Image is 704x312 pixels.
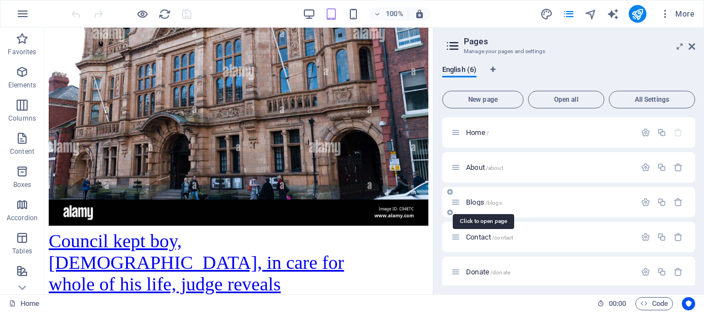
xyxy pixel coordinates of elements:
div: Donate/donate [463,268,635,275]
span: Click to open page [466,268,510,276]
button: publish [629,5,646,23]
span: /blogs [485,200,502,206]
i: AI Writer [607,8,619,20]
div: Settings [641,128,650,137]
p: Tables [12,247,32,256]
h3: Manage your pages and settings [464,46,673,56]
span: More [660,8,695,19]
button: pages [562,7,576,20]
span: : [617,299,618,308]
div: Language Tabs [442,65,695,86]
div: Duplicate [657,232,666,242]
button: Usercentrics [682,297,695,310]
button: Code [635,297,673,310]
span: /donate [490,269,510,275]
div: Duplicate [657,267,666,277]
div: Duplicate [657,197,666,207]
div: Settings [641,197,650,207]
a: Click to cancel selection. Double-click to open Pages [9,297,39,310]
span: /about [486,165,503,171]
span: / [486,130,489,136]
button: Open all [528,91,604,108]
p: Features [9,280,35,289]
span: Click to open page [466,128,489,137]
div: Home/ [463,129,635,136]
i: Navigator [584,8,597,20]
button: All Settings [609,91,695,108]
i: Publish [631,8,644,20]
p: Columns [8,114,36,123]
i: Design (Ctrl+Alt+Y) [540,8,553,20]
div: Remove [674,163,683,172]
span: English (6) [442,63,477,79]
i: Pages (Ctrl+Alt+S) [562,8,575,20]
div: Settings [641,163,650,172]
div: The startpage cannot be deleted [674,128,683,137]
button: reload [158,7,171,20]
p: Favorites [8,48,36,56]
div: Contact/contact [463,233,635,241]
span: Blogs [466,198,502,206]
span: Click to open page [466,163,503,171]
span: Open all [533,96,599,103]
div: Settings [641,267,650,277]
button: More [655,5,699,23]
button: text_generator [607,7,620,20]
span: 00 00 [609,297,626,310]
div: Blogs/blogs [463,199,635,206]
p: Boxes [13,180,32,189]
button: design [540,7,553,20]
button: 100% [369,7,408,20]
button: New page [442,91,524,108]
div: Remove [674,267,683,277]
div: Settings [641,232,650,242]
p: Content [10,147,34,156]
span: Code [640,297,668,310]
p: Accordion [7,214,38,222]
div: Remove [674,197,683,207]
p: Elements [8,81,37,90]
h2: Pages [464,37,695,46]
div: Duplicate [657,128,666,137]
div: About/about [463,164,635,171]
span: New page [447,96,519,103]
span: /contact [492,235,513,241]
i: Reload page [158,8,171,20]
span: All Settings [614,96,690,103]
button: navigator [584,7,598,20]
div: Duplicate [657,163,666,172]
h6: 100% [386,7,403,20]
div: Remove [674,232,683,242]
span: Click to open page [466,233,513,241]
h6: Session time [597,297,627,310]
